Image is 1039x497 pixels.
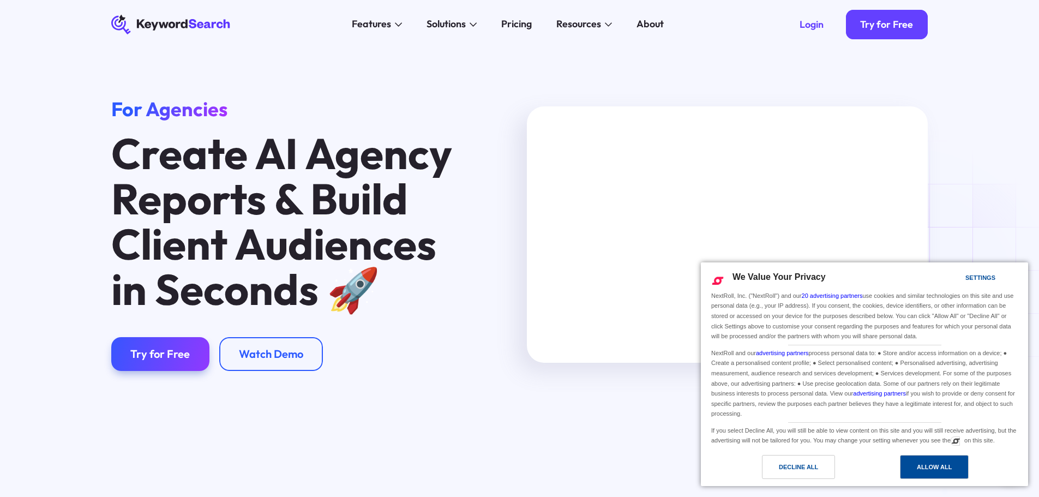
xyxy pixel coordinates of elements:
[802,292,863,299] a: 20 advertising partners
[111,131,464,313] h1: Create AI Agency Reports & Build Client Audiences in Seconds 🚀
[946,269,972,289] a: Settings
[709,345,1020,420] div: NextRoll and our process personal data to: ● Store and/or access information on a device; ● Creat...
[427,17,466,32] div: Solutions
[239,347,303,361] div: Watch Demo
[864,455,1022,484] a: Allow All
[636,17,664,32] div: About
[860,19,913,31] div: Try for Free
[501,17,532,32] div: Pricing
[556,17,601,32] div: Resources
[629,15,671,34] a: About
[707,455,864,484] a: Decline All
[352,17,391,32] div: Features
[709,290,1020,343] div: NextRoll, Inc. ("NextRoll") and our use cookies and similar technologies on this site and use per...
[111,337,210,372] a: Try for Free
[111,97,227,121] span: For Agencies
[846,10,928,39] a: Try for Free
[853,390,906,397] a: advertising partners
[800,19,824,31] div: Login
[965,272,995,284] div: Settings
[779,461,818,473] div: Decline All
[709,423,1020,447] div: If you select Decline All, you will still be able to view content on this site and you will still...
[527,106,928,362] iframe: KeywordSearch Agency Reports
[732,272,826,282] span: We Value Your Privacy
[785,10,838,39] a: Login
[494,15,539,34] a: Pricing
[917,461,952,473] div: Allow All
[756,350,809,356] a: advertising partners
[130,347,190,361] div: Try for Free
